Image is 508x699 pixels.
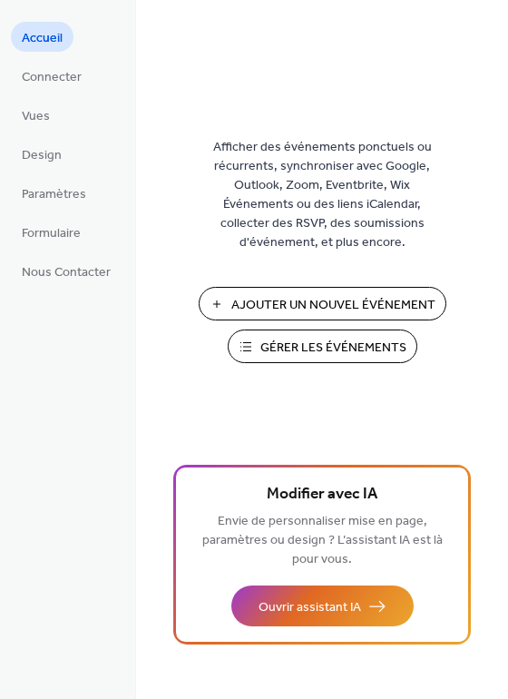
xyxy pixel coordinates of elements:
[22,107,50,126] span: Vues
[231,586,414,626] button: Ouvrir assistant IA
[11,61,93,91] a: Connecter
[231,296,435,315] span: Ajouter Un Nouvel Événement
[22,146,62,165] span: Design
[22,224,81,243] span: Formulaire
[22,185,86,204] span: Paramètres
[259,598,361,617] span: Ouvrir assistant IA
[11,139,73,169] a: Design
[267,482,377,507] span: Modifier avec IA
[11,100,61,130] a: Vues
[11,22,73,52] a: Accueil
[22,68,82,87] span: Connecter
[202,509,443,572] span: Envie de personnaliser mise en page, paramètres ou design ? L’assistant IA est là pour vous.
[11,217,92,247] a: Formulaire
[11,178,97,208] a: Paramètres
[200,138,444,252] span: Afficher des événements ponctuels ou récurrents, synchroniser avec Google, Outlook, Zoom, Eventbr...
[228,330,417,363] button: Gérer les Événements
[22,263,111,282] span: Nous Contacter
[11,256,122,286] a: Nous Contacter
[199,287,446,320] button: Ajouter Un Nouvel Événement
[260,339,406,358] span: Gérer les Événements
[22,29,63,48] span: Accueil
